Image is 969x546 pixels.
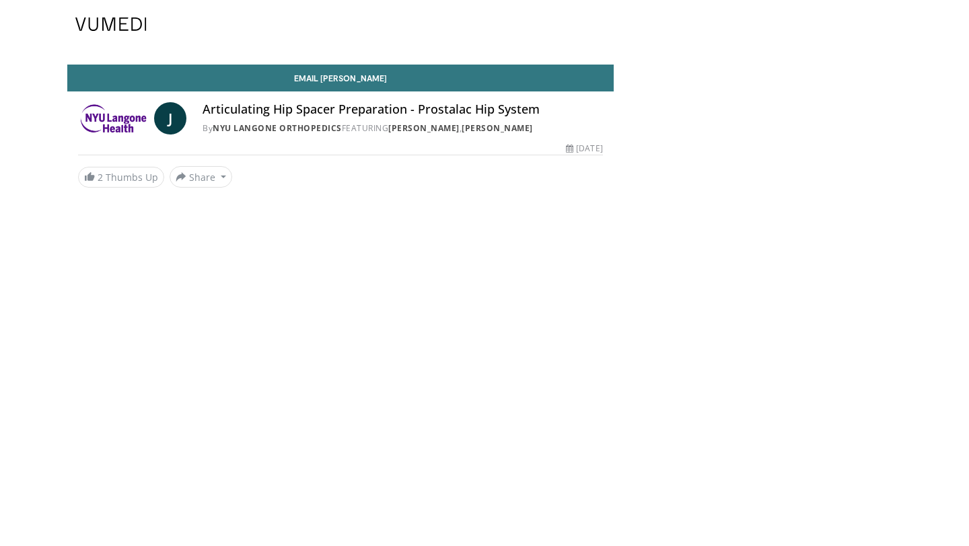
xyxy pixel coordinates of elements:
[154,102,186,134] a: J
[203,122,602,134] div: By FEATURING ,
[566,143,602,155] div: [DATE]
[213,122,342,134] a: NYU Langone Orthopedics
[67,65,614,91] a: Email [PERSON_NAME]
[170,166,232,188] button: Share
[388,122,460,134] a: [PERSON_NAME]
[98,171,103,184] span: 2
[75,17,147,31] img: VuMedi Logo
[203,102,602,117] h4: Articulating Hip Spacer Preparation - Prostalac Hip System
[78,102,149,134] img: NYU Langone Orthopedics
[462,122,533,134] a: [PERSON_NAME]
[78,167,164,188] a: 2 Thumbs Up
